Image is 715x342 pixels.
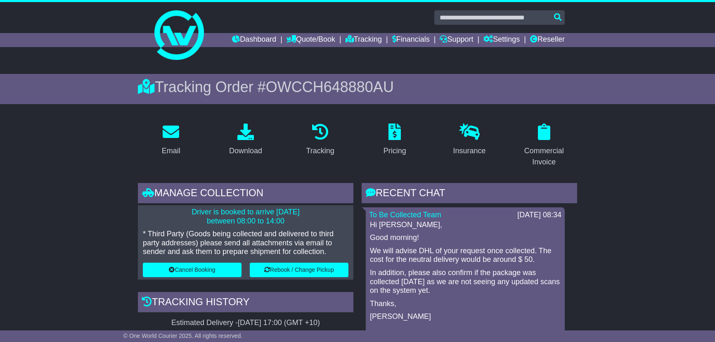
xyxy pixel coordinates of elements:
div: RECENT CHAT [362,183,577,205]
p: [PERSON_NAME] [370,312,561,321]
span: © One World Courier 2025. All rights reserved. [123,332,243,339]
div: [DATE] 08:34 [517,211,561,220]
div: Tracking history [138,292,353,314]
a: Reseller [530,33,565,47]
button: Cancel Booking [143,263,241,277]
a: Dashboard [232,33,276,47]
div: Tracking Order # [138,78,577,96]
div: [DATE] 17:00 (GMT +10) [238,318,320,328]
p: Driver is booked to arrive [DATE] between 08:00 to 14:00 [143,208,348,226]
a: Insurance [447,121,491,159]
div: Pricing [384,145,406,157]
p: Hi [PERSON_NAME], [370,221,561,230]
p: In addition, please also confirm if the package was collected [DATE] as we are not seeing any upd... [370,268,561,295]
a: Quote/Book [286,33,335,47]
a: Tracking [301,121,340,159]
div: Insurance [453,145,485,157]
p: Good morning! [370,233,561,242]
p: Thanks, [370,299,561,309]
div: Tracking [306,145,334,157]
button: Rebook / Change Pickup [250,263,348,277]
a: Email [156,121,186,159]
div: Email [162,145,180,157]
span: OWCCH648880AU [266,78,394,95]
p: * Third Party (Goods being collected and delivered to third party addresses) please send all atta... [143,230,348,256]
a: Settings [483,33,520,47]
a: Tracking [346,33,382,47]
a: Commercial Invoice [511,121,577,171]
div: Estimated Delivery - [138,318,353,328]
p: We will advise DHL of your request once collected. The cost for the neutral delivery would be aro... [370,247,561,264]
a: To Be Collected Team [369,211,441,219]
div: Download [229,145,262,157]
a: Pricing [378,121,412,159]
a: Download [224,121,268,159]
a: Financials [392,33,430,47]
div: Commercial Invoice [516,145,572,168]
div: Manage collection [138,183,353,205]
a: Support [440,33,473,47]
